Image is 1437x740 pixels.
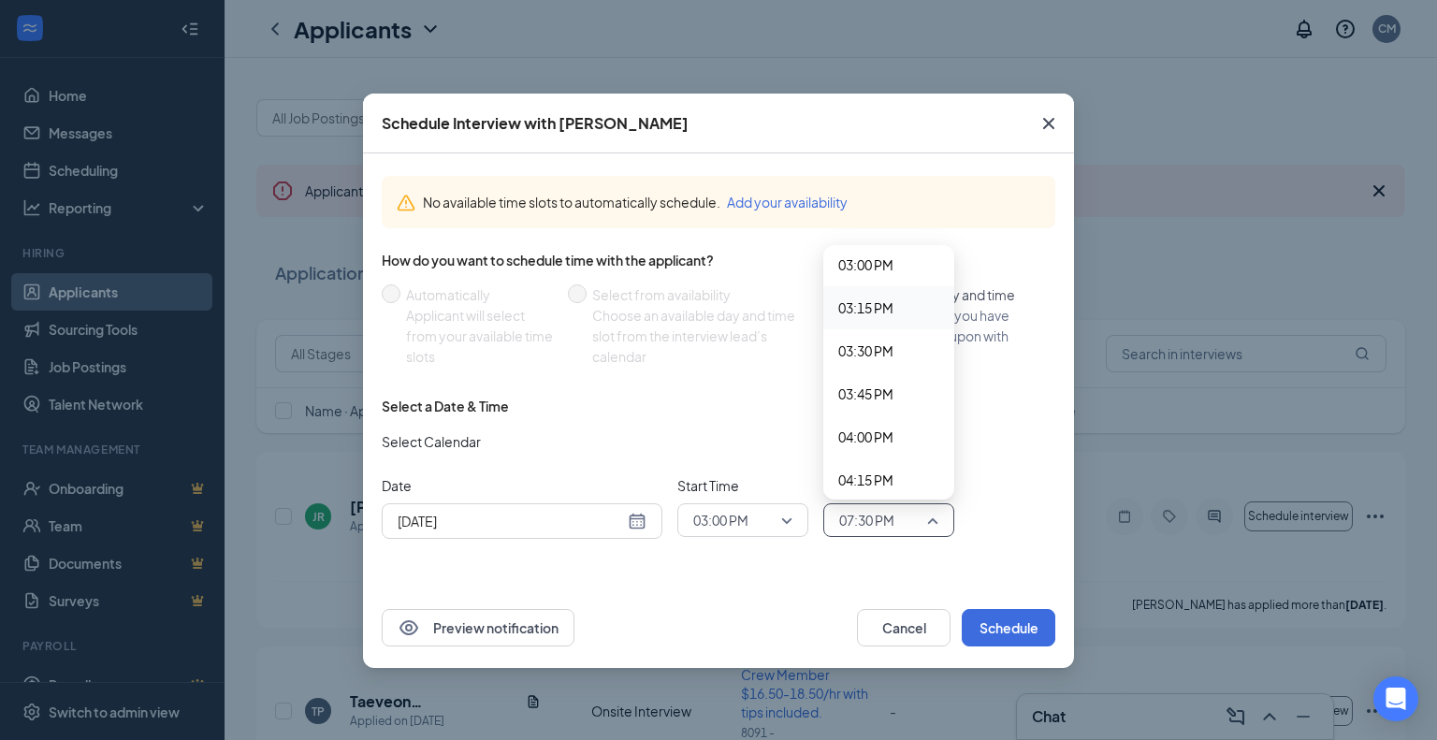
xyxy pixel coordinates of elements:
[406,284,553,305] div: Automatically
[382,113,689,134] div: Schedule Interview with [PERSON_NAME]
[727,192,848,212] button: Add your availability
[382,397,509,415] div: Select a Date & Time
[677,475,808,496] span: Start Time
[592,305,814,367] div: Choose an available day and time slot from the interview lead’s calendar
[382,609,574,646] button: EyePreview notification
[423,192,1040,212] div: No available time slots to automatically schedule.
[962,609,1055,646] button: Schedule
[382,475,662,496] span: Date
[398,511,624,531] input: Sep 17, 2025
[382,251,1055,269] div: How do you want to schedule time with the applicant?
[397,194,415,212] svg: Warning
[382,431,481,452] span: Select Calendar
[838,427,893,447] span: 04:00 PM
[857,609,951,646] button: Cancel
[592,284,814,305] div: Select from availability
[693,506,748,534] span: 03:00 PM
[838,254,893,275] span: 03:00 PM
[406,305,553,367] div: Applicant will select from your available time slots
[838,384,893,404] span: 03:45 PM
[838,470,893,490] span: 04:15 PM
[838,297,893,318] span: 03:15 PM
[838,341,893,361] span: 03:30 PM
[1373,676,1418,721] div: Open Intercom Messenger
[1038,112,1060,135] svg: Cross
[1023,94,1074,153] button: Close
[839,506,894,534] span: 07:30 PM
[398,617,420,639] svg: Eye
